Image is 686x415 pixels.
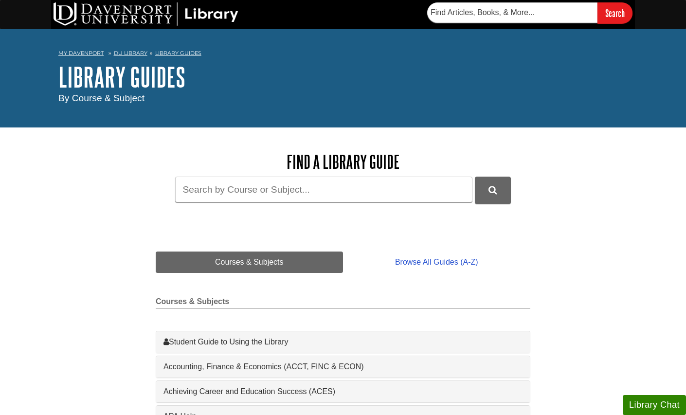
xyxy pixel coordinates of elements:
[623,395,686,415] button: Library Chat
[343,252,530,273] a: Browse All Guides (A-Z)
[156,152,530,172] h2: Find a Library Guide
[155,50,201,56] a: Library Guides
[488,186,497,195] i: Search Library Guides
[175,177,472,202] input: Search by Course or Subject...
[58,47,628,62] nav: breadcrumb
[597,2,632,23] input: Search
[58,49,104,57] a: My Davenport
[58,62,628,91] h1: Library Guides
[163,361,523,373] a: Accounting, Finance & Economics (ACCT, FINC & ECON)
[58,91,628,106] div: By Course & Subject
[156,297,530,309] h2: Courses & Subjects
[427,2,632,23] form: Searches DU Library's articles, books, and more
[163,336,523,348] a: Student Guide to Using the Library
[163,386,523,397] a: Achieving Career and Education Success (ACES)
[156,252,343,273] a: Courses & Subjects
[114,50,147,56] a: DU Library
[54,2,238,26] img: DU Library
[427,2,597,23] input: Find Articles, Books, & More...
